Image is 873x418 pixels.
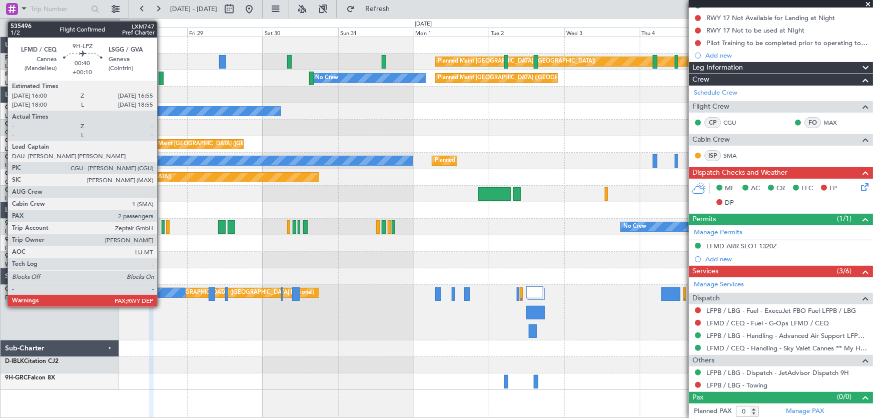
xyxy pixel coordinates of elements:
div: Add new [705,51,868,60]
a: LFPB/LBG [5,162,31,169]
a: LFMD / CEQ - Handling - Sky Valet Cannes ** My Handling**LFMD / CEQ [706,344,868,352]
a: LFPB / LBG - Towing [706,381,767,389]
div: ISP [704,150,721,161]
div: Planned Maint [GEOGRAPHIC_DATA] ([GEOGRAPHIC_DATA]) [435,153,592,168]
a: 9H-YAAGlobal 5000 [5,237,62,243]
button: Refresh [342,1,402,17]
div: Planned Maint [GEOGRAPHIC_DATA] ([GEOGRAPHIC_DATA] National) [133,285,314,300]
a: FCBB/BZV [5,244,32,252]
span: FP [829,184,837,194]
span: 9H-YAA [5,237,28,243]
span: Dispatch Checks and Weather [692,167,787,179]
span: CR [776,184,785,194]
span: Refresh [357,6,399,13]
div: Add new [705,255,868,263]
a: CS-DTRFalcon 2000 [5,105,61,111]
span: Crew [692,74,709,86]
span: (3/6) [837,266,851,276]
span: CN-KAS [5,121,28,127]
a: LFMD / CEQ - Fuel - G-Ops LFMD / CEQ [706,319,829,327]
span: D-IBLK [5,358,24,364]
span: Services [692,266,718,277]
a: LFPB/LBG [5,63,31,70]
a: Schedule Crew [694,88,737,98]
a: LFMD/CEQ [5,228,34,235]
div: Mon 1 [414,28,489,37]
span: CS-DOU [5,154,29,160]
a: D-IBLKCitation CJ2 [5,358,59,364]
div: RWY 17 Not to be used at NIght [706,26,804,35]
span: F-HECD [5,55,27,61]
div: LFMD ARR SLOT 1320Z [706,242,777,250]
a: CS-RRCFalcon 900LX [5,138,64,144]
div: Planned Maint [GEOGRAPHIC_DATA] ([GEOGRAPHIC_DATA]) [438,54,596,69]
span: Others [692,355,714,366]
a: Manage Permits [694,228,742,238]
a: GMMN/CMN [5,129,40,136]
a: LFPB/LBG [5,112,31,120]
span: All Aircraft [26,24,106,31]
a: SMA [723,151,746,160]
div: [DATE] [121,20,138,29]
span: Flight Crew [692,101,729,113]
div: CP [704,117,721,128]
a: F-GPNJFalcon 900EX [5,72,65,78]
a: Manage Services [694,280,744,290]
a: OO-GPEFalcon 900EX EASy II [5,286,88,292]
span: Leg Information [692,62,743,74]
span: Permits [692,214,716,225]
span: OO-GPE [5,286,29,292]
a: F-HECDFalcon 7X [5,55,55,61]
span: DP [725,198,734,208]
a: 9H-GRCFalcon 8X [5,375,55,381]
span: AC [751,184,760,194]
a: LFPB / LBG - Fuel - ExecuJet FBO Fuel LFPB / LBG [706,306,856,315]
div: [DATE] [415,20,432,29]
a: CN-KASGlobal 5000 [5,121,62,127]
a: Manage PAX [786,406,824,416]
a: 9H-VSLKFalcon 7X [5,253,57,259]
div: Planned Maint [GEOGRAPHIC_DATA] ([GEOGRAPHIC_DATA]) [137,137,294,152]
div: RWY 17 Not Available for Landing at Night [706,14,835,22]
div: Thu 4 [640,28,715,37]
a: MAX [823,118,846,127]
a: GMMN/CMN [5,178,40,186]
span: F-GPNJ [5,72,27,78]
div: Fri 29 [187,28,263,37]
a: DNMM/LOS [5,145,36,153]
div: No Crew [623,219,646,234]
span: MF [725,184,734,194]
span: Cabin Crew [692,134,730,146]
span: 9H-GRC [5,375,28,381]
label: Planned PAX [694,406,731,416]
span: 9H-LPZ [5,220,25,226]
span: CN-RAK [5,171,29,177]
a: 9H-LPZLegacy 500 [5,220,57,226]
a: CN-RAKGlobal 6000 [5,171,63,177]
span: Dispatch [692,293,720,304]
div: Sun 31 [338,28,414,37]
div: Pilot Training to be completed prior to operating to LFMD [706,39,868,47]
span: [DATE] - [DATE] [170,5,217,14]
a: LFPB/LBG [5,195,31,202]
a: LFPB / LBG - Handling - Advanced Air Support LFPB / LBG [706,331,868,340]
a: CS-JHHGlobal 6000 [5,187,61,193]
div: No Crew [316,71,339,86]
span: CS-DTR [5,105,27,111]
div: Planned Maint [GEOGRAPHIC_DATA] ([GEOGRAPHIC_DATA]) [438,71,596,86]
div: FO [804,117,821,128]
a: WMSA/SZB [5,261,35,268]
span: (0/0) [837,391,851,402]
span: (1/1) [837,213,851,224]
div: Wed 3 [564,28,640,37]
span: 9H-VSLK [5,253,30,259]
span: Pax [692,392,703,403]
a: CGU [723,118,746,127]
input: Trip Number [31,2,88,17]
a: LFPB / LBG - Dispatch - JetAdvisor Dispatch 9H [706,368,849,377]
a: LFPB/LBG [5,79,31,87]
span: CS-JHH [5,187,27,193]
a: CS-DOUGlobal 6500 [5,154,63,160]
div: Sat 30 [263,28,338,37]
div: Tue 2 [489,28,564,37]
